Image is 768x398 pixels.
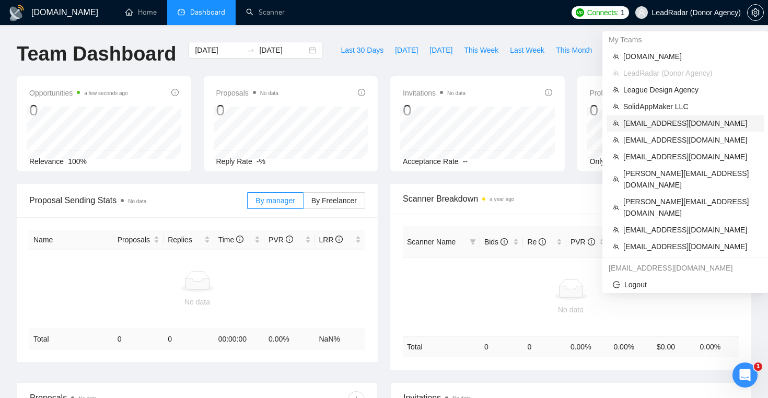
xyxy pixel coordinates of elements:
span: info-circle [236,236,243,243]
span: dashboard [178,8,185,16]
span: Proposal Sending Stats [29,194,247,207]
td: Total [29,329,113,349]
h1: Team Dashboard [17,42,176,66]
input: End date [259,44,307,56]
span: Scanner Breakdown [403,192,739,205]
td: NaN % [315,329,366,349]
span: swap-right [247,46,255,54]
span: team [613,227,619,233]
td: 0 [523,336,566,357]
span: [PERSON_NAME][EMAIL_ADDRESS][DOMAIN_NAME] [623,168,758,191]
div: 0 [216,100,278,120]
span: 1 [621,7,625,18]
div: No data [407,304,735,315]
th: Name [29,230,113,250]
span: info-circle [501,238,508,245]
span: team [613,70,619,76]
td: 0 [164,329,214,349]
span: info-circle [286,236,293,243]
span: 100% [68,157,87,166]
span: Proposals [216,87,278,99]
span: SolidAppMaker LLC [623,101,758,112]
a: searchScanner [246,8,285,17]
button: Last Week [504,42,550,58]
span: [EMAIL_ADDRESS][DOMAIN_NAME] [623,118,758,129]
span: Dashboard [190,8,225,17]
span: Opportunities [29,87,128,99]
span: PVR [571,238,595,246]
span: filter [470,239,476,245]
span: team [613,53,619,60]
span: Logout [613,279,758,290]
span: [EMAIL_ADDRESS][DOMAIN_NAME] [623,151,758,162]
span: Time [218,236,243,244]
span: Re [527,238,546,246]
button: [DATE] [424,42,458,58]
td: 0 [480,336,523,357]
span: LRR [319,236,343,244]
span: info-circle [588,238,595,245]
span: team [613,154,619,160]
span: info-circle [545,89,552,96]
span: team [613,204,619,210]
span: Last Week [510,44,544,56]
span: [DATE] [429,44,452,56]
span: to [247,46,255,54]
div: My Teams [602,31,768,48]
button: Last 30 Days [335,42,389,58]
td: $ 0.00 [653,336,696,357]
span: [DOMAIN_NAME] [623,51,758,62]
a: setting [747,8,764,17]
span: info-circle [335,236,343,243]
span: Relevance [29,157,64,166]
td: 0.00 % [695,336,739,357]
span: user [638,9,645,16]
span: This Week [464,44,498,56]
img: upwork-logo.png [576,8,584,17]
span: -% [257,157,265,166]
th: Proposals [113,230,164,250]
div: 0 [590,100,668,120]
span: team [613,137,619,143]
span: LeadRadar (Donor Agency) [623,67,758,79]
span: Connects: [587,7,619,18]
div: No data [33,296,361,308]
span: team [613,120,619,126]
time: a year ago [490,196,514,202]
span: team [613,176,619,182]
span: filter [468,234,478,250]
span: This Month [556,44,592,56]
span: No data [128,198,146,204]
span: logout [613,281,620,288]
span: League Design Agency [623,84,758,96]
button: This Month [550,42,598,58]
span: info-circle [539,238,546,245]
span: Reply Rate [216,157,252,166]
span: [PERSON_NAME][EMAIL_ADDRESS][DOMAIN_NAME] [623,196,758,219]
span: Only exclusive agency members [590,157,695,166]
span: 1 [754,362,762,371]
td: Total [403,336,480,357]
span: info-circle [171,89,179,96]
span: info-circle [358,89,365,96]
span: [DATE] [395,44,418,56]
span: [EMAIL_ADDRESS][DOMAIN_NAME] [623,224,758,236]
iframe: Intercom live chat [732,362,758,388]
span: Invitations [403,87,466,99]
span: [EMAIL_ADDRESS][DOMAIN_NAME] [623,241,758,252]
span: team [613,87,619,93]
span: No data [260,90,278,96]
span: Scanner Name [407,238,456,246]
td: 0.00 % [566,336,610,357]
td: 0.00 % [264,329,315,349]
span: Profile Views [590,87,668,99]
td: 00:00:00 [214,329,264,349]
span: Acceptance Rate [403,157,459,166]
span: Proposals [118,234,152,245]
span: -- [463,157,468,166]
span: No data [447,90,466,96]
td: 0 [113,329,164,349]
time: a few seconds ago [84,90,127,96]
span: By Freelancer [311,196,357,205]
